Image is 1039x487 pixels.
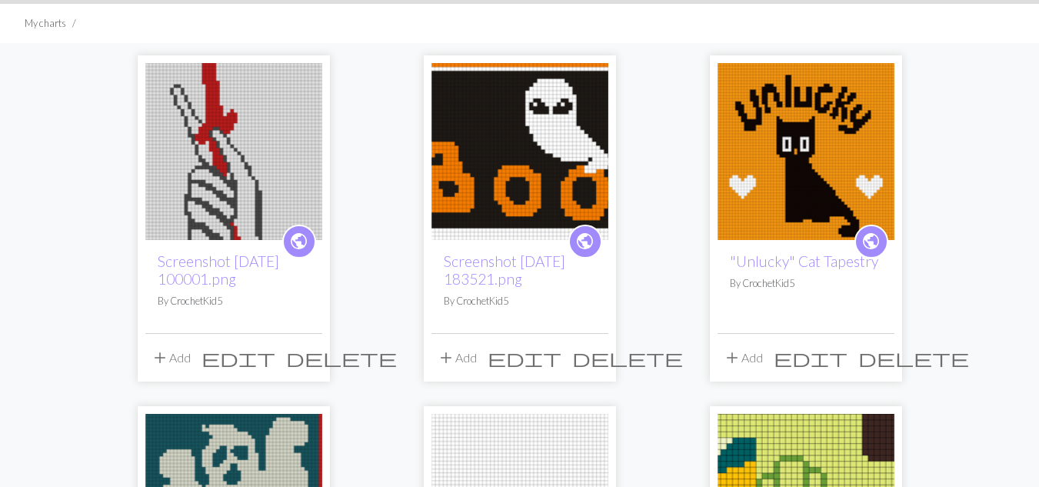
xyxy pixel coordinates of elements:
a: "Unlucky" Cat Tapestry [730,252,878,270]
button: Edit [482,343,567,372]
a: public [854,225,888,259]
i: Edit [201,349,275,367]
span: edit [201,347,275,369]
a: Screenshot 2025-09-16 183521.png [431,142,608,157]
span: edit [488,347,561,369]
img: Screenshot 2025-09-16 183521.png [431,63,608,240]
button: Add [431,343,482,372]
button: Add [718,343,768,372]
a: Screenshot [DATE] 100001.png [158,252,279,288]
p: By CrochetKid5 [730,276,882,291]
p: By CrochetKid5 [158,294,310,309]
button: Delete [853,343,974,372]
button: Edit [196,343,281,372]
span: add [151,347,169,369]
span: add [723,347,741,369]
button: Edit [768,343,853,372]
button: Delete [281,343,402,372]
a: public [282,225,316,259]
span: public [575,229,594,253]
button: Add [145,343,196,372]
i: Edit [488,349,561,367]
span: add [437,347,455,369]
span: edit [774,347,848,369]
i: public [575,226,594,257]
img: "Unlucky" Cat Tapestry [718,63,894,240]
span: public [861,229,881,253]
span: delete [286,347,397,369]
span: public [289,229,308,253]
span: delete [572,347,683,369]
i: public [289,226,308,257]
a: Skeleton Holding Knife [145,142,322,157]
img: Skeleton Holding Knife [145,63,322,240]
a: public [568,225,602,259]
a: Screenshot [DATE] 183521.png [444,252,565,288]
i: Edit [774,349,848,367]
button: Delete [567,343,688,372]
li: My charts [25,16,66,31]
p: By CrochetKid5 [444,294,596,309]
span: delete [858,347,969,369]
a: "Unlucky" Cat Tapestry [718,142,894,157]
i: public [861,226,881,257]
